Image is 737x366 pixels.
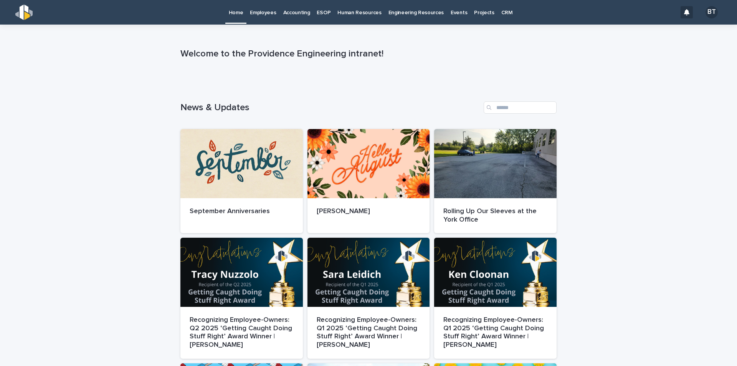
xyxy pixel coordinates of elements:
p: Rolling Up Our Sleeves at the York Office [443,207,547,224]
a: Recognizing Employee-Owners: Q1 2025 ‘Getting Caught Doing Stuff Right’ Award Winner | [PERSON_NAME] [307,238,430,358]
p: September Anniversaries [190,207,294,216]
a: Recognizing Employee-Owners: Q1 2025 ‘Getting Caught Doing Stuff Right’ Award Winner | [PERSON_NAME] [434,238,557,358]
a: September Anniversaries [180,129,303,233]
h1: News & Updates [180,102,481,113]
p: Recognizing Employee-Owners: Q1 2025 ‘Getting Caught Doing Stuff Right’ Award Winner | [PERSON_NAME] [317,316,421,349]
p: Welcome to the Providence Engineering intranet! [180,48,554,60]
a: Recognizing Employee-Owners: Q2 2025 ‘Getting Caught Doing Stuff Right’ Award Winner | [PERSON_NAME] [180,238,303,358]
p: Recognizing Employee-Owners: Q2 2025 ‘Getting Caught Doing Stuff Right’ Award Winner | [PERSON_NAME] [190,316,294,349]
input: Search [484,101,557,114]
p: Recognizing Employee-Owners: Q1 2025 ‘Getting Caught Doing Stuff Right’ Award Winner | [PERSON_NAME] [443,316,547,349]
img: s5b5MGTdWwFoU4EDV7nw [15,5,33,20]
a: Rolling Up Our Sleeves at the York Office [434,129,557,233]
div: BT [706,6,718,18]
p: [PERSON_NAME] [317,207,421,216]
a: [PERSON_NAME] [307,129,430,233]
